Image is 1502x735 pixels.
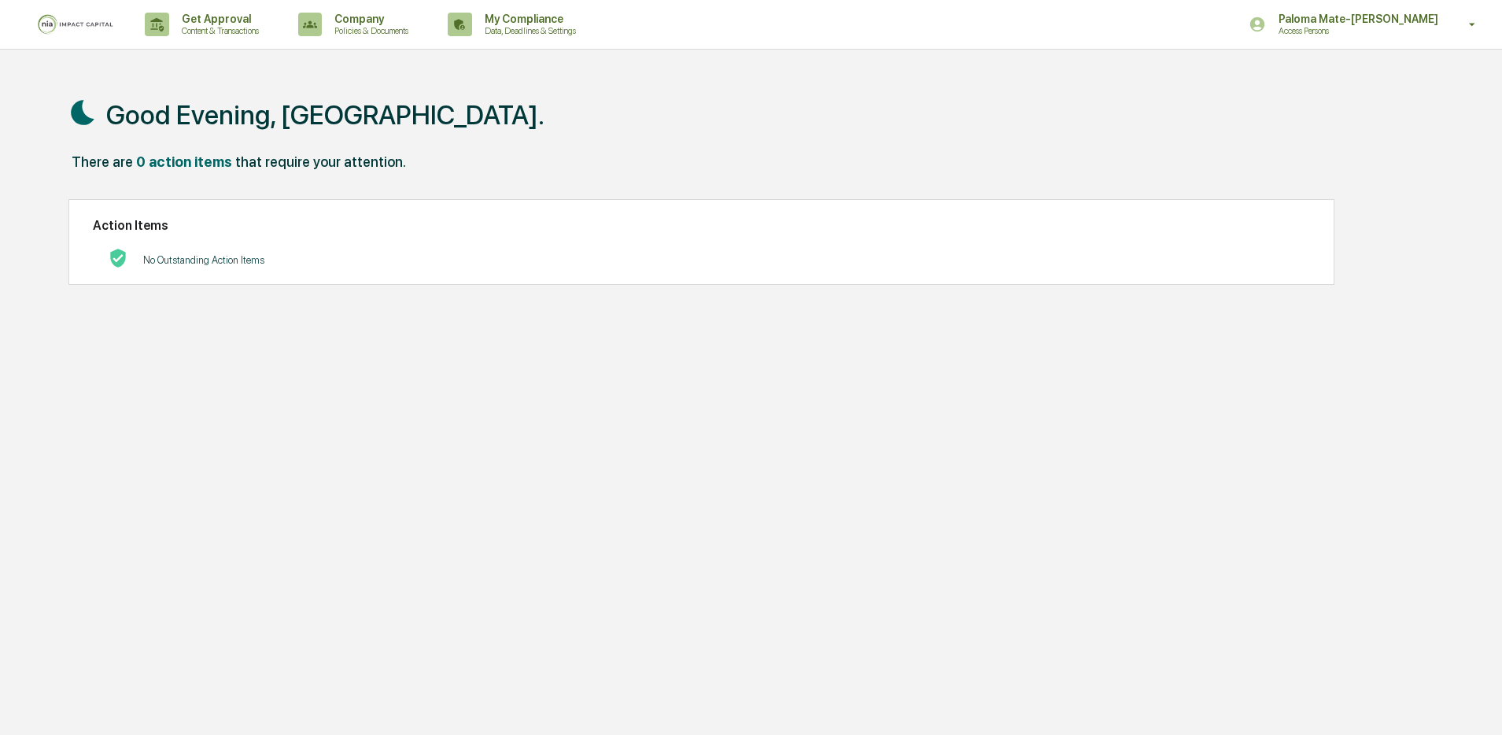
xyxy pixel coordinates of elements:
[93,218,1309,233] h2: Action Items
[1266,13,1446,25] p: Paloma Mate-[PERSON_NAME]
[109,249,127,268] img: No Actions logo
[1266,25,1420,36] p: Access Persons
[472,13,584,25] p: My Compliance
[472,25,584,36] p: Data, Deadlines & Settings
[322,25,416,36] p: Policies & Documents
[322,13,416,25] p: Company
[72,153,133,170] div: There are
[169,25,267,36] p: Content & Transactions
[235,153,406,170] div: that require your attention.
[136,153,232,170] div: 0 action items
[143,254,264,266] p: No Outstanding Action Items
[169,13,267,25] p: Get Approval
[38,14,113,35] img: logo
[106,99,544,131] h1: Good Evening, [GEOGRAPHIC_DATA].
